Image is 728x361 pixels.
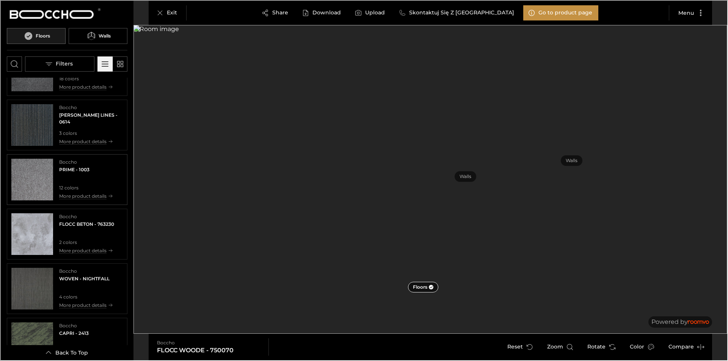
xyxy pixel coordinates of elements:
p: More product details [58,301,106,308]
div: See WOLIN LINES in the room [6,99,127,150]
button: Open the filters menu [24,56,94,71]
p: 18 colors [58,75,112,81]
img: FLOCC BETON. Link opens in a new window. [11,213,52,254]
button: Walls [68,27,127,43]
button: Switch to detail view [97,56,112,71]
button: Enter compare mode [662,339,708,354]
p: More product details [58,247,106,253]
button: Scroll back to the beginning [6,344,127,359]
img: PRIME. Link opens in a new window. [11,158,52,200]
h6: Floors [35,32,49,39]
p: Walls [459,173,471,179]
p: Boccho [58,267,76,274]
p: Share [271,8,287,16]
p: Exit [166,8,176,16]
button: Open search box [6,56,21,71]
p: 12 colors [58,184,112,191]
p: Filters [55,59,72,67]
a: Go to Boccho's website. [6,6,101,21]
h4: WOLIN LINES - 0614 [58,111,122,125]
img: Logo representing Boccho. [6,6,101,21]
p: More product details [58,83,106,90]
button: Download [297,5,346,20]
button: Share [256,5,293,20]
p: 3 colors [58,129,122,136]
h4: WOVEN - NIGHTFALL [58,275,109,281]
h4: CAPRI - 2413 [58,329,88,336]
h4: PRIME - 1003 [58,166,89,172]
div: See WOVEN in the room [6,263,127,313]
p: Download [312,8,340,16]
p: Go to product page [538,8,591,16]
button: Walls [560,155,582,165]
p: Boccho [58,213,76,219]
button: More product details [58,246,113,254]
button: Zoom room image [540,339,577,354]
p: Powered by [651,317,708,325]
button: Switch to simple view [111,56,127,71]
button: Skontaktuj Się Z [GEOGRAPHIC_DATA] [393,5,519,20]
div: See PRIME in the room [6,153,127,204]
p: Boccho [58,103,76,110]
p: Boccho [58,322,76,328]
h4: FLOCC BETON - 763230 [58,220,113,227]
button: Go to product page [522,5,598,20]
p: 4 colors [58,293,112,300]
button: Show details for FLOCC WOODE [154,338,265,354]
button: Exit [151,5,182,20]
p: Floors [412,283,427,290]
img: Room image [133,24,726,333]
p: More product details [58,138,106,144]
img: WOVEN. Link opens in a new window. [11,267,52,309]
button: More product details [58,191,112,200]
img: WOLIN LINES. Link opens in a new window. [11,103,52,145]
button: Reset product [500,339,537,354]
button: More product details [58,82,112,91]
button: Open color dialog [623,339,659,354]
p: More product details [58,192,106,199]
p: 2 colors [58,238,113,245]
p: Boccho [156,339,174,345]
img: roomvo_wordmark.svg [687,320,708,323]
button: Upload a picture of your room [349,5,390,20]
button: Walls [454,170,475,181]
button: Floors [6,27,65,43]
p: Boccho [58,158,76,165]
button: More actions [672,5,708,20]
p: Skontaktuj Się Z [GEOGRAPHIC_DATA] [408,8,513,16]
div: See FLOCC BETON in the room [6,208,127,259]
label: Upload [364,8,384,16]
button: More product details [58,137,122,145]
div: Product List Mode Selector [97,56,127,71]
p: Walls [565,157,577,163]
button: Rotate Surface [581,339,620,354]
h6: FLOCC WOODE - 750070 [156,345,262,354]
button: More product details [58,300,112,309]
button: Floors [407,281,438,292]
div: The visualizer is powered by Roomvo. [651,317,708,325]
h6: Walls [98,32,110,39]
